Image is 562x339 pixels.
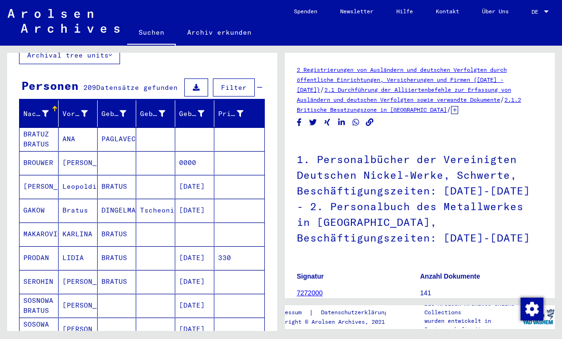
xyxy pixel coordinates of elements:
[98,175,137,198] mat-cell: BRATUS
[59,175,98,198] mat-cell: Leopoldine
[62,106,100,121] div: Vorname
[98,246,137,270] mat-cell: BRATUS
[271,308,399,318] div: |
[101,109,127,119] div: Geburtsname
[214,246,264,270] mat-cell: 330
[420,288,543,298] p: 141
[59,246,98,270] mat-cell: LIDIA
[59,294,98,317] mat-cell: [PERSON_NAME]
[320,85,324,94] span: /
[175,151,214,174] mat-cell: 0000
[176,21,263,44] a: Archiv erkunden
[96,83,178,92] span: Datensätze gefunden
[221,83,247,92] span: Filter
[500,95,504,104] span: /
[20,127,59,151] mat-cell: BRATUZ BRATUS
[294,116,304,128] button: Share on Facebook
[214,100,264,127] mat-header-cell: Prisoner #
[59,151,98,174] mat-cell: [PERSON_NAME]
[271,318,399,326] p: Copyright © Arolsen Archives, 2021
[20,100,59,127] mat-header-cell: Nachname
[297,66,507,93] a: 2 Registrierungen von Ausländern und deutschen Verfolgten durch öffentliche Einrichtungen, Versic...
[175,100,214,127] mat-header-cell: Geburtsdatum
[98,223,137,246] mat-cell: BRATUS
[365,116,375,128] button: Copy link
[20,199,59,222] mat-cell: GAKOW
[218,109,243,119] div: Prisoner #
[351,116,361,128] button: Share on WhatsApp
[322,116,332,128] button: Share on Xing
[23,106,60,121] div: Nachname
[20,151,59,174] mat-cell: BROUWER
[271,308,309,318] a: Impressum
[136,100,175,127] mat-header-cell: Geburt‏
[521,298,543,320] img: Zustimmung ändern
[313,308,399,318] a: Datenschutzerklärung
[179,109,204,119] div: Geburtsdatum
[447,105,451,114] span: /
[20,223,59,246] mat-cell: MAKAROVIC
[98,270,137,293] mat-cell: BRATUS
[20,246,59,270] mat-cell: PRODAN
[175,199,214,222] mat-cell: [DATE]
[175,294,214,317] mat-cell: [DATE]
[175,175,214,198] mat-cell: [DATE]
[98,199,137,222] mat-cell: DINGELMANS
[424,317,521,334] p: wurden entwickelt in Partnerschaft mit
[21,77,79,94] div: Personen
[297,289,323,297] a: 7272000
[213,78,255,97] button: Filter
[297,86,511,103] a: 2.1 Durchführung der Alliiertenbefehle zur Erfassung von Ausländern und deutschen Verfolgten sowi...
[19,46,120,64] button: Archival tree units
[140,109,165,119] div: Geburt‏
[136,199,175,222] mat-cell: Tscheonikow
[308,116,318,128] button: Share on Twitter
[297,272,324,280] b: Signatur
[140,106,177,121] div: Geburt‏
[337,116,347,128] button: Share on LinkedIn
[101,106,139,121] div: Geburtsname
[59,223,98,246] mat-cell: KARLINA
[424,300,521,317] p: Die Arolsen Archives Online-Collections
[20,175,59,198] mat-cell: [PERSON_NAME]
[59,199,98,222] mat-cell: Bratus
[59,270,98,293] mat-cell: [PERSON_NAME]
[179,106,216,121] div: Geburtsdatum
[23,109,49,119] div: Nachname
[127,21,176,46] a: Suchen
[83,83,96,92] span: 209
[59,127,98,151] mat-cell: ANA
[420,272,480,280] b: Anzahl Dokumente
[62,109,88,119] div: Vorname
[175,270,214,293] mat-cell: [DATE]
[532,9,542,15] span: DE
[20,294,59,317] mat-cell: SOSNOWA BRATUS
[8,9,120,33] img: Arolsen_neg.svg
[59,100,98,127] mat-header-cell: Vorname
[98,100,137,127] mat-header-cell: Geburtsname
[175,246,214,270] mat-cell: [DATE]
[218,106,255,121] div: Prisoner #
[297,137,543,258] h1: 1. Personalbücher der Vereinigten Deutschen Nickel-Werke, Schwerte, Beschäftigungszeiten: [DATE]-...
[98,127,137,151] mat-cell: PAGLAVEC
[20,270,59,293] mat-cell: SEROHIN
